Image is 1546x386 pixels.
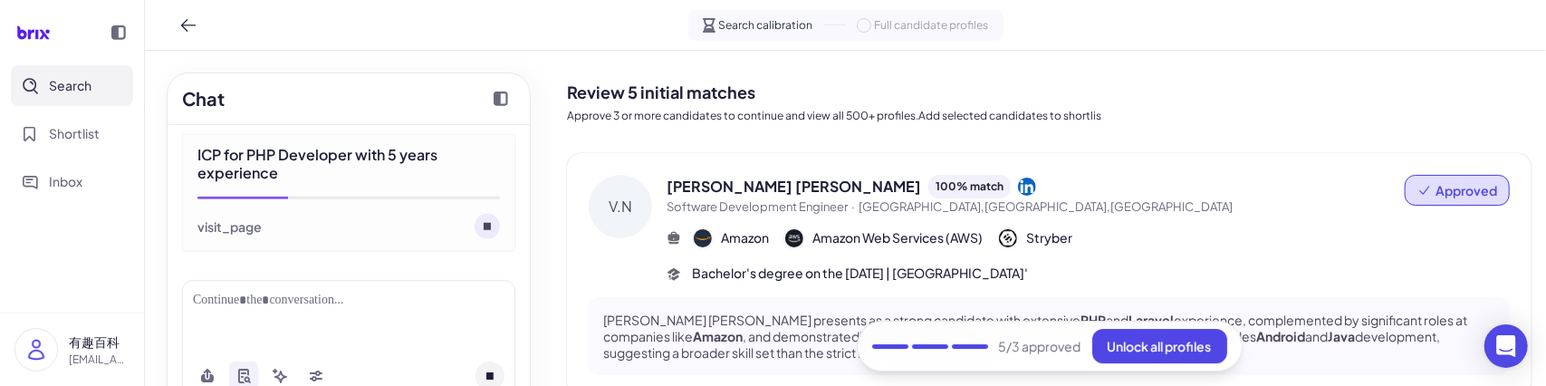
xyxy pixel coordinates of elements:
[875,17,989,34] span: Full candidate profiles
[999,337,1081,356] span: 5 /3 approved
[15,329,57,371] img: user_logo.png
[859,328,976,344] strong: leadership abilities
[1328,328,1355,344] strong: Java
[197,217,262,236] div: visit_page
[1108,338,1212,354] span: Unlock all profiles
[851,199,855,214] span: ·
[1436,181,1497,199] span: Approved
[1026,228,1072,247] span: Stryber
[928,175,1011,198] div: 100 % match
[1092,329,1227,363] button: Unlock all profiles
[859,199,1233,214] span: [GEOGRAPHIC_DATA],[GEOGRAPHIC_DATA],[GEOGRAPHIC_DATA]
[603,312,1495,362] p: [PERSON_NAME] [PERSON_NAME] presents as a strong candidate with extensive and experience, complem...
[1080,312,1106,328] strong: PHP
[785,229,803,247] img: 公司logo
[1128,312,1174,328] strong: Laravel
[197,146,500,182] div: ICP for PHP Developer with 5 years experience
[999,229,1017,247] img: 公司logo
[11,161,133,202] button: Inbox
[693,328,743,344] strong: Amazon
[11,65,133,106] button: Search
[49,76,91,95] span: Search
[69,333,130,352] p: 有趣百科
[49,172,82,191] span: Inbox
[486,84,515,113] button: Collapse chat
[589,175,652,238] div: V.N
[11,113,133,154] button: Shortlist
[694,229,712,247] img: 公司logo
[719,17,813,34] span: Search calibration
[1484,324,1528,368] div: Open Intercom Messenger
[692,264,1028,283] span: Bachelor's degree on the [DATE] | [GEOGRAPHIC_DATA]'
[182,85,225,112] h2: Chat
[812,228,983,247] span: Amazon Web Services (AWS)
[1405,175,1510,206] button: Approved
[69,352,130,368] p: [EMAIL_ADDRESS][DOMAIN_NAME]
[721,228,769,247] span: Amazon
[667,176,921,198] span: [PERSON_NAME] [PERSON_NAME]
[667,199,848,214] span: Software Development Engineer
[567,80,1532,104] h2: Review 5 initial matches
[567,108,1532,124] p: Approve 3 or more candidates to continue and view all 500+ profiles.Add selected candidates to sh...
[49,124,100,143] span: Shortlist
[1256,328,1305,344] strong: Android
